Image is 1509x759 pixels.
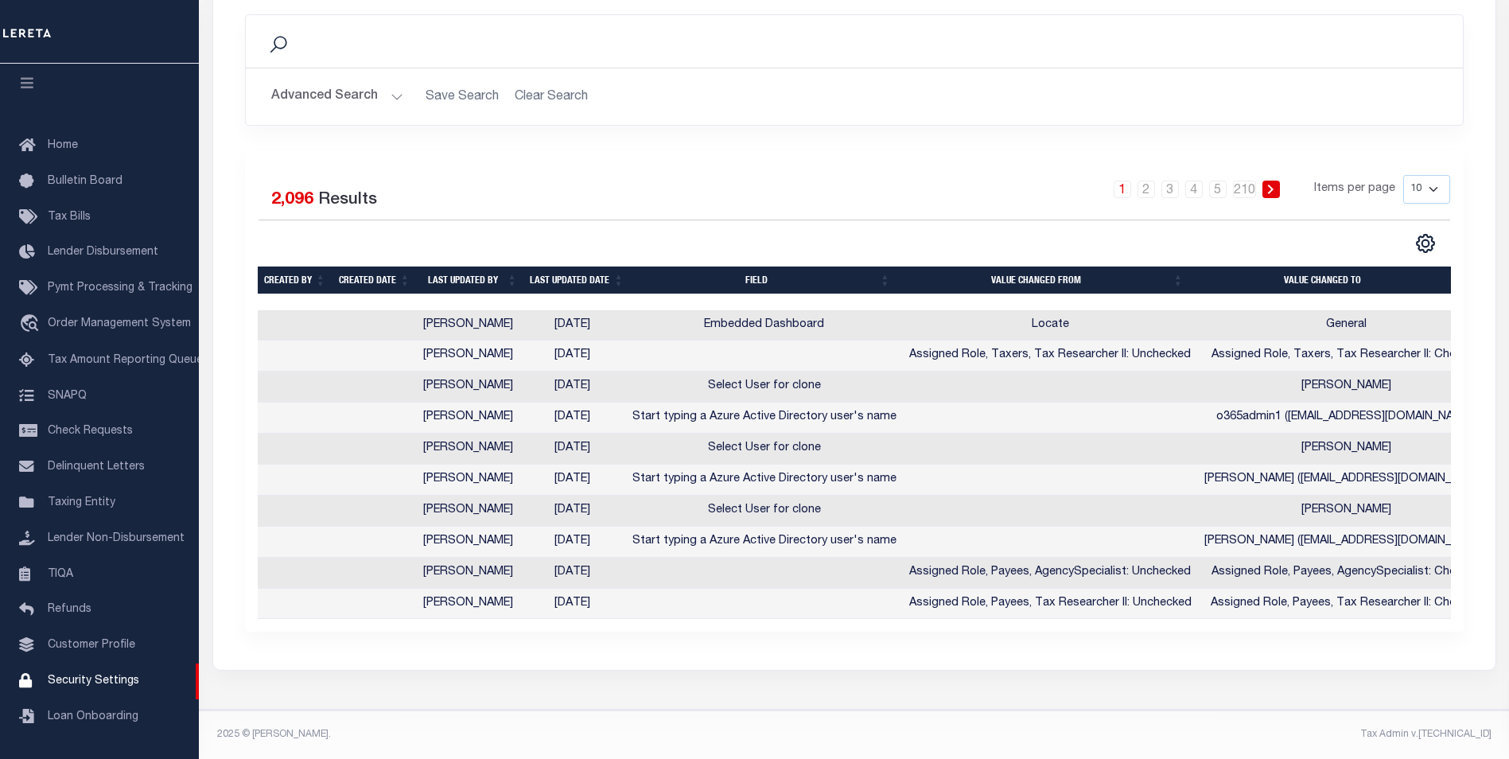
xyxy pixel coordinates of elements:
[1138,181,1155,198] a: 2
[1198,434,1495,465] td: [PERSON_NAME]
[626,403,903,434] td: Start typing a Azure Active Directory user's name
[417,465,519,496] td: [PERSON_NAME]
[1314,181,1395,198] span: Items per page
[48,426,133,437] span: Check Requests
[318,188,377,213] label: Results
[1198,341,1495,372] td: Assigned Role, Taxers, Tax Researcher II: Checked
[19,314,45,335] i: travel_explore
[866,727,1491,741] div: Tax Admin v.[TECHNICAL_ID]
[258,267,333,294] th: Created by: activate to sort column ascending
[48,282,193,294] span: Pymt Processing & Tracking
[48,640,135,651] span: Customer Profile
[630,267,896,294] th: Field: activate to sort column ascending
[48,497,115,508] span: Taxing Entity
[1198,527,1495,558] td: [PERSON_NAME] ([EMAIL_ADDRESS][DOMAIN_NAME])
[271,192,313,208] span: 2,096
[1198,558,1495,589] td: Assigned Role, Payees, AgencySpecialist: Checked
[626,496,903,527] td: Select User for clone
[1190,267,1471,294] th: Value changed to: activate to sort column ascending
[1114,181,1131,198] a: 1
[1198,496,1495,527] td: [PERSON_NAME]
[417,267,524,294] th: Last updated by: activate to sort column ascending
[519,403,626,434] td: [DATE]
[626,434,903,465] td: Select User for clone
[417,558,519,589] td: [PERSON_NAME]
[48,212,91,223] span: Tax Bills
[519,310,626,341] td: [DATE]
[1198,372,1495,403] td: [PERSON_NAME]
[519,465,626,496] td: [DATE]
[519,496,626,527] td: [DATE]
[48,140,78,151] span: Home
[903,341,1198,372] td: Assigned Role, Taxers, Tax Researcher II: Unchecked
[417,341,519,372] td: [PERSON_NAME]
[1198,310,1495,341] td: General
[48,461,145,473] span: Delinquent Letters
[903,589,1198,620] td: Assigned Role, Payees, Tax Researcher II: Unchecked
[417,589,519,620] td: [PERSON_NAME]
[1198,589,1495,620] td: Assigned Role, Payees, Tax Researcher II: Checked
[519,341,626,372] td: [DATE]
[205,727,854,741] div: 2025 © [PERSON_NAME].
[48,604,91,615] span: Refunds
[48,711,138,722] span: Loan Onboarding
[417,527,519,558] td: [PERSON_NAME]
[523,267,630,294] th: Last updated date: activate to sort column ascending
[417,403,519,434] td: [PERSON_NAME]
[1185,181,1203,198] a: 4
[417,496,519,527] td: [PERSON_NAME]
[626,310,903,341] td: Embedded Dashboard
[519,589,626,620] td: [DATE]
[1233,181,1256,198] a: 210
[626,527,903,558] td: Start typing a Azure Active Directory user's name
[1198,403,1495,434] td: o365admin1 ([EMAIL_ADDRESS][DOMAIN_NAME])
[903,558,1198,589] td: Assigned Role, Payees, AgencySpecialist: Unchecked
[903,310,1198,341] td: Locate
[48,355,203,366] span: Tax Amount Reporting Queue
[626,465,903,496] td: Start typing a Azure Active Directory user's name
[417,372,519,403] td: [PERSON_NAME]
[1209,181,1227,198] a: 5
[519,434,626,465] td: [DATE]
[1198,465,1495,496] td: [PERSON_NAME] ([EMAIL_ADDRESS][DOMAIN_NAME])
[519,558,626,589] td: [DATE]
[896,267,1190,294] th: Value changed from: activate to sort column ascending
[417,310,519,341] td: [PERSON_NAME]
[48,568,73,579] span: TIQA
[333,267,417,294] th: Created date: activate to sort column ascending
[1161,181,1179,198] a: 3
[519,372,626,403] td: [DATE]
[519,527,626,558] td: [DATE]
[48,675,139,687] span: Security Settings
[48,247,158,258] span: Lender Disbursement
[48,176,123,187] span: Bulletin Board
[626,372,903,403] td: Select User for clone
[48,318,191,329] span: Order Management System
[271,81,403,112] button: Advanced Search
[417,434,519,465] td: [PERSON_NAME]
[48,390,87,401] span: SNAPQ
[48,533,185,544] span: Lender Non-Disbursement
